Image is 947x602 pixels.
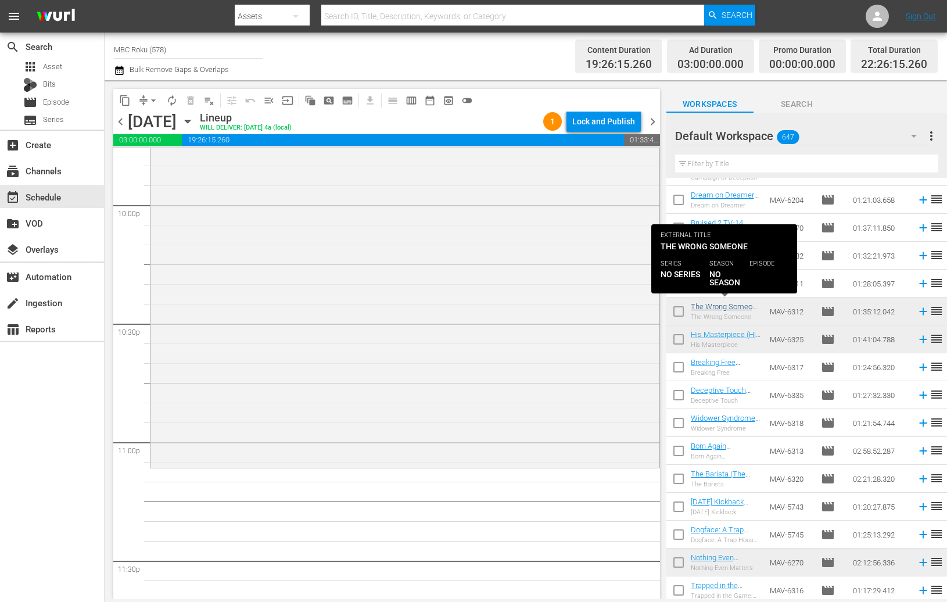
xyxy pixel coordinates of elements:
[458,91,476,110] span: 24 hours Lineup View is OFF
[6,296,20,310] span: Ingestion
[691,246,756,290] a: Curfew: Sins of the Father TV-14 (Curfew: Sins of the Father TV-14 #Roku (VARIANT))
[930,471,944,485] span: reorder
[424,95,436,106] span: date_range_outlined
[765,549,816,576] td: MAV-6270
[166,95,178,106] span: autorenew_outlined
[691,358,738,384] a: Breaking Free (Breaking Free #Roku)
[278,91,297,110] span: Update Metadata from Key Asset
[6,322,20,336] span: Reports
[765,521,816,549] td: MAV-5745
[200,124,292,132] div: WILL DELIVER: [DATE] 4a (local)
[586,58,652,71] span: 19:26:15.260
[821,332,835,346] span: Episode
[861,42,927,58] div: Total Duration
[848,381,912,409] td: 01:27:32.330
[566,111,641,132] button: Lock and Publish
[666,97,754,112] span: Workspaces
[821,556,835,569] span: Episode
[6,270,20,284] span: Automation
[930,248,944,262] span: reorder
[924,129,938,143] span: more_vert
[691,470,745,487] a: The Barista (The Barista #Roku)
[691,442,753,476] a: Born Again [PERSON_NAME] (Born Again Baddie #Roku)
[6,217,20,231] span: VOD
[906,12,936,21] a: Sign Out
[7,9,21,23] span: menu
[930,332,944,346] span: reorder
[677,58,744,71] span: 03:00:00.000
[777,125,799,149] span: 647
[43,96,69,108] span: Episode
[263,95,275,106] span: menu_open
[241,91,260,110] span: Revert to Primary Episode
[848,409,912,437] td: 01:21:54.744
[821,472,835,486] span: Episode
[28,3,84,30] img: ans4CAIJ8jUAAAAAAAAAAAAAAAAAAAAAAAAgQb4GAAAAAAAAAAAAAAAAAAAAAAAAJMjXAAAAAAAAAAAAAAAAAAAAAAAAgAT5G...
[930,415,944,429] span: reorder
[23,95,37,109] span: Episode
[6,40,20,54] span: Search
[848,549,912,576] td: 02:12:56.336
[691,497,748,515] a: [DATE] Kickback (Edited) #Roku
[930,304,944,318] span: reorder
[821,221,835,235] span: Episode
[43,78,56,90] span: Bits
[930,443,944,457] span: reorder
[722,5,752,26] span: Search
[113,134,182,146] span: 03:00:00.000
[691,397,761,404] div: Deceptive Touch
[260,91,278,110] span: Fill episodes with ad slates
[691,414,760,440] a: Widower Syndrome V2 (Widower Syndrome V2 #Roku)
[43,61,62,73] span: Asset
[675,120,928,152] div: Default Workspace
[765,409,816,437] td: MAV-6318
[461,95,473,106] span: toggle_off
[821,249,835,263] span: Episode
[691,525,757,543] a: Dogface: A Trap House Horror #Roku
[138,95,149,106] span: compress
[848,493,912,521] td: 01:20:27.875
[203,95,215,106] span: playlist_remove_outlined
[821,277,835,291] span: Episode
[691,425,761,432] div: Widower Syndrome
[861,58,927,71] span: 22:26:15.260
[917,445,930,457] svg: Add to Schedule
[917,361,930,374] svg: Add to Schedule
[43,114,64,126] span: Series
[406,95,417,106] span: calendar_view_week_outlined
[917,556,930,569] svg: Add to Schedule
[765,493,816,521] td: MAV-5743
[691,302,761,328] a: The Wrong Someone (The Wrong Someone #Roku)
[645,114,660,129] span: chevron_right
[119,95,131,106] span: content_copy
[930,220,944,234] span: reorder
[821,444,835,458] span: Episode
[691,313,761,321] div: The Wrong Someone
[917,417,930,429] svg: Add to Schedule
[691,386,751,412] a: Deceptive Touch (Deceptive Touch #Roku)
[148,95,159,106] span: arrow_drop_down
[765,381,816,409] td: MAV-6335
[821,360,835,374] span: Episode
[765,242,816,270] td: MAV-6232
[691,508,761,516] div: [DATE] Kickback
[586,42,652,58] div: Content Duration
[765,353,816,381] td: MAV-6317
[848,270,912,298] td: 01:28:05.397
[357,89,379,112] span: Download as CSV
[163,91,181,110] span: Loop Content
[765,214,816,242] td: MAV-6070
[691,285,761,293] div: Desperate Desires
[821,500,835,514] span: Episode
[128,65,229,74] span: Bulk Remove Gaps & Overlaps
[282,95,293,106] span: input
[6,243,20,257] span: Overlays
[848,353,912,381] td: 01:24:56.320
[917,500,930,513] svg: Add to Schedule
[691,481,761,488] div: The Barista
[23,78,37,92] div: Bits
[917,249,930,262] svg: Add to Schedule
[443,95,454,106] span: preview_outlined
[821,583,835,597] span: Episode
[200,112,292,124] div: Lineup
